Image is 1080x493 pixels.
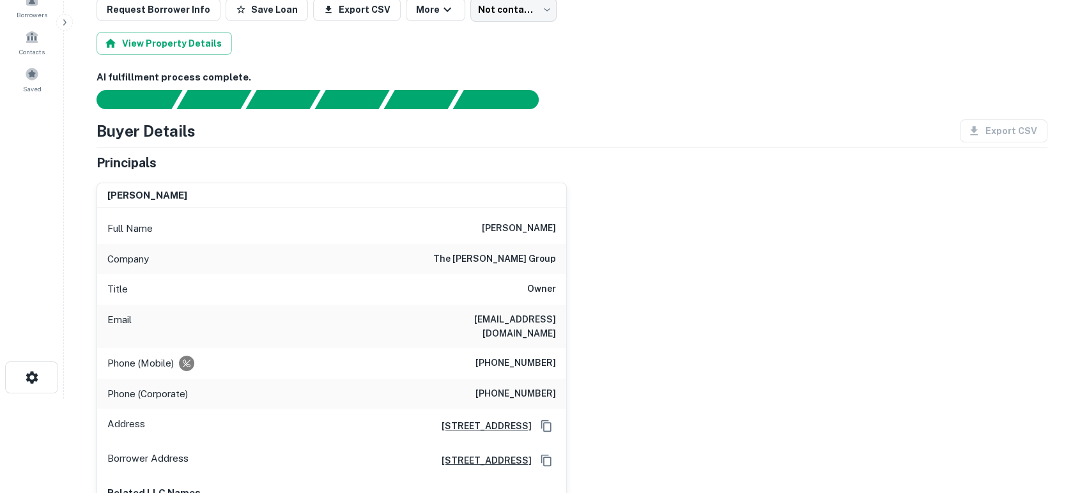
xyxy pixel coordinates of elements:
span: Contacts [19,47,45,57]
h6: [EMAIL_ADDRESS][DOMAIN_NAME] [403,312,556,340]
div: Requests to not be contacted at this number [179,356,194,371]
p: Title [107,282,128,297]
a: [STREET_ADDRESS] [431,453,532,467]
p: Phone (Corporate) [107,386,188,402]
h6: the [PERSON_NAME] group [433,252,556,267]
h6: [PERSON_NAME] [107,188,187,203]
h6: [PHONE_NUMBER] [475,356,556,371]
p: Address [107,416,145,436]
h4: Buyer Details [96,119,196,142]
a: Saved [4,62,60,96]
div: Documents found, AI parsing details... [245,90,320,109]
p: Phone (Mobile) [107,356,174,371]
iframe: Chat Widget [1016,391,1080,452]
a: [STREET_ADDRESS] [431,419,532,433]
h6: [PHONE_NUMBER] [475,386,556,402]
a: Contacts [4,25,60,59]
div: Your request is received and processing... [176,90,251,109]
button: Copy Address [537,451,556,470]
h6: AI fulfillment process complete. [96,70,1047,85]
div: Sending borrower request to AI... [81,90,177,109]
button: Copy Address [537,416,556,436]
p: Company [107,252,149,267]
span: Borrowers [17,10,47,20]
span: Saved [23,84,42,94]
div: Principals found, still searching for contact information. This may take time... [383,90,458,109]
p: Full Name [107,221,153,236]
div: Principals found, AI now looking for contact information... [314,90,389,109]
p: Email [107,312,132,340]
p: Borrower Address [107,451,189,470]
div: AI fulfillment process complete. [453,90,554,109]
h6: Owner [527,282,556,297]
h6: [PERSON_NAME] [482,221,556,236]
h5: Principals [96,153,157,172]
button: View Property Details [96,32,232,55]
